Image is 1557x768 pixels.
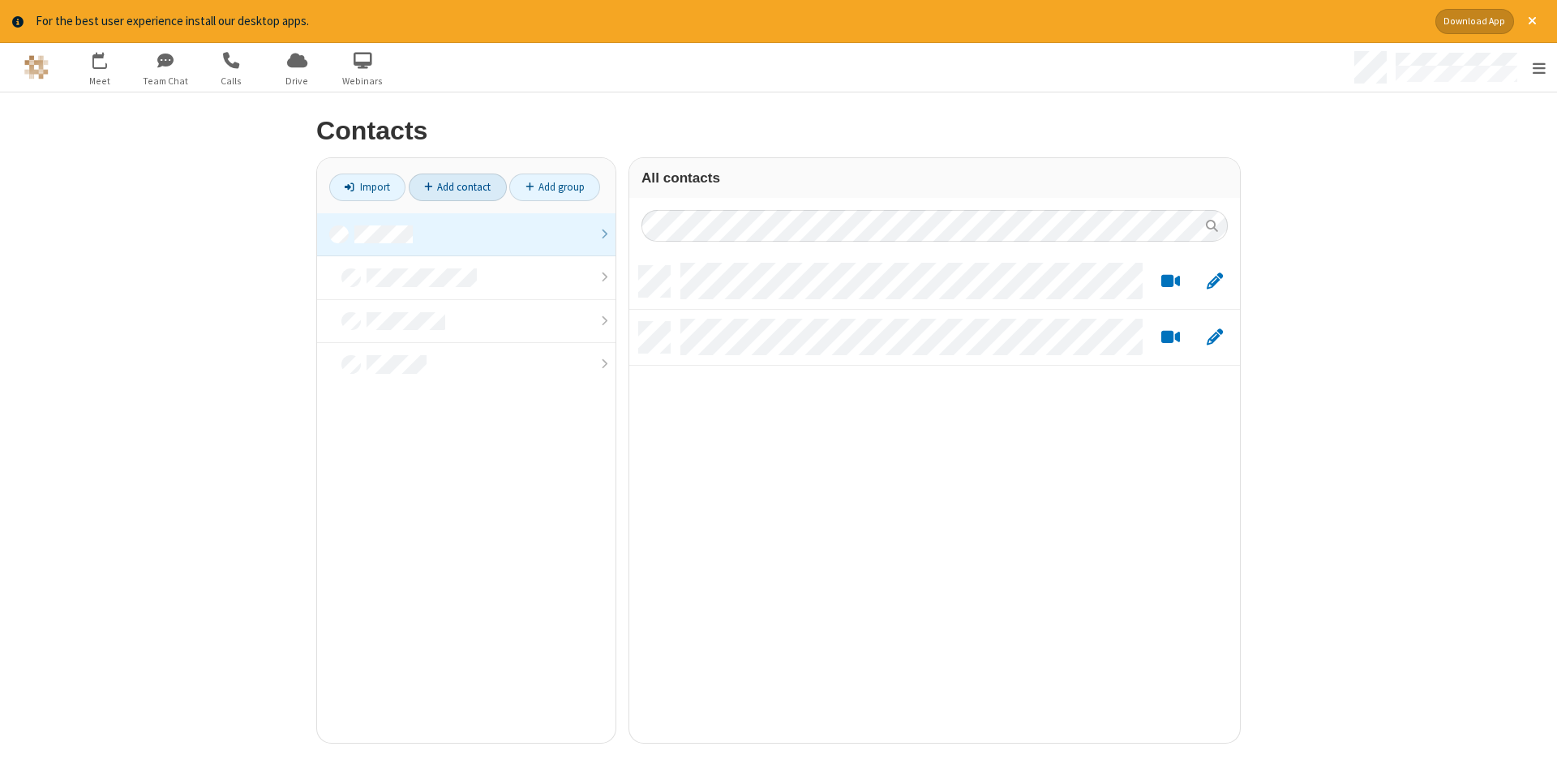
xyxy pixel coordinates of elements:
h3: All contacts [641,170,1228,186]
span: Drive [267,74,328,88]
img: QA Selenium DO NOT DELETE OR CHANGE [24,55,49,79]
span: Webinars [332,74,393,88]
button: Edit [1199,327,1230,347]
iframe: Chat [1516,726,1545,757]
h2: Contacts [316,117,1241,145]
div: For the best user experience install our desktop apps. [36,12,1423,31]
button: Start a video meeting [1155,271,1186,291]
button: Start a video meeting [1155,327,1186,347]
span: Team Chat [135,74,196,88]
a: Add group [509,174,600,201]
a: Import [329,174,405,201]
a: Add contact [409,174,507,201]
button: Edit [1199,271,1230,291]
span: Meet [70,74,131,88]
span: Calls [201,74,262,88]
button: Download App [1435,9,1514,34]
div: 3 [104,52,114,64]
button: Close alert [1520,9,1545,34]
div: grid [629,254,1240,743]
